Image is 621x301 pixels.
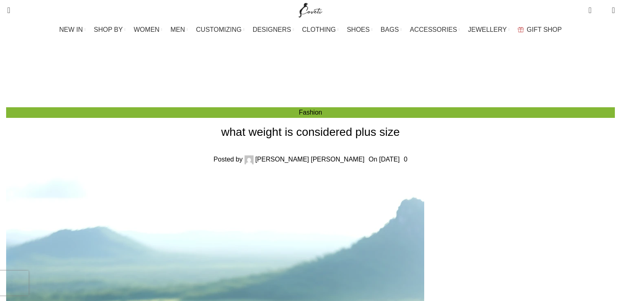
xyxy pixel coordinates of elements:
a: NEW IN [59,22,86,38]
a: [PERSON_NAME] [PERSON_NAME] [255,156,365,163]
span: GIFT SHOP [527,26,562,33]
span: WOMEN [134,26,160,33]
span: CLOTHING [302,26,336,33]
a: CLOTHING [302,22,339,38]
span: SHOES [347,26,369,33]
a: BAGS [381,22,401,38]
a: Site logo [297,6,324,13]
a: JEWELLERY [468,22,510,38]
a: ACCESSORIES [410,22,460,38]
a: GIFT SHOP [518,22,562,38]
a: DESIGNERS [253,22,294,38]
span: SHOP BY [94,26,123,33]
span: CUSTOMIZING [196,26,242,33]
div: Main navigation [2,22,619,38]
span: 0 [589,4,595,10]
a: Fashion [318,74,341,81]
a: CUSTOMIZING [196,22,245,38]
a: WOMEN [134,22,162,38]
a: SHOES [347,22,372,38]
h3: Blog [298,47,334,69]
a: Home [292,74,309,81]
h1: what weight is considered plus size [6,124,615,140]
a: Search [2,2,10,18]
time: On [DATE] [369,156,400,163]
span: DESIGNERS [253,26,291,33]
a: 0 [404,156,407,163]
span: ACCESSORIES [410,26,457,33]
a: SHOP BY [94,22,126,38]
a: 0 [584,2,595,18]
span: BAGS [381,26,398,33]
img: author-avatar [245,155,254,164]
a: MEN [171,22,188,38]
div: My Wishlist [598,2,606,18]
span: JEWELLERY [468,26,507,33]
span: 0 [599,8,605,14]
a: Fashion [299,109,322,116]
img: GiftBag [518,27,524,32]
span: NEW IN [59,26,83,33]
span: MEN [171,26,185,33]
span: Posted by [214,156,243,163]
